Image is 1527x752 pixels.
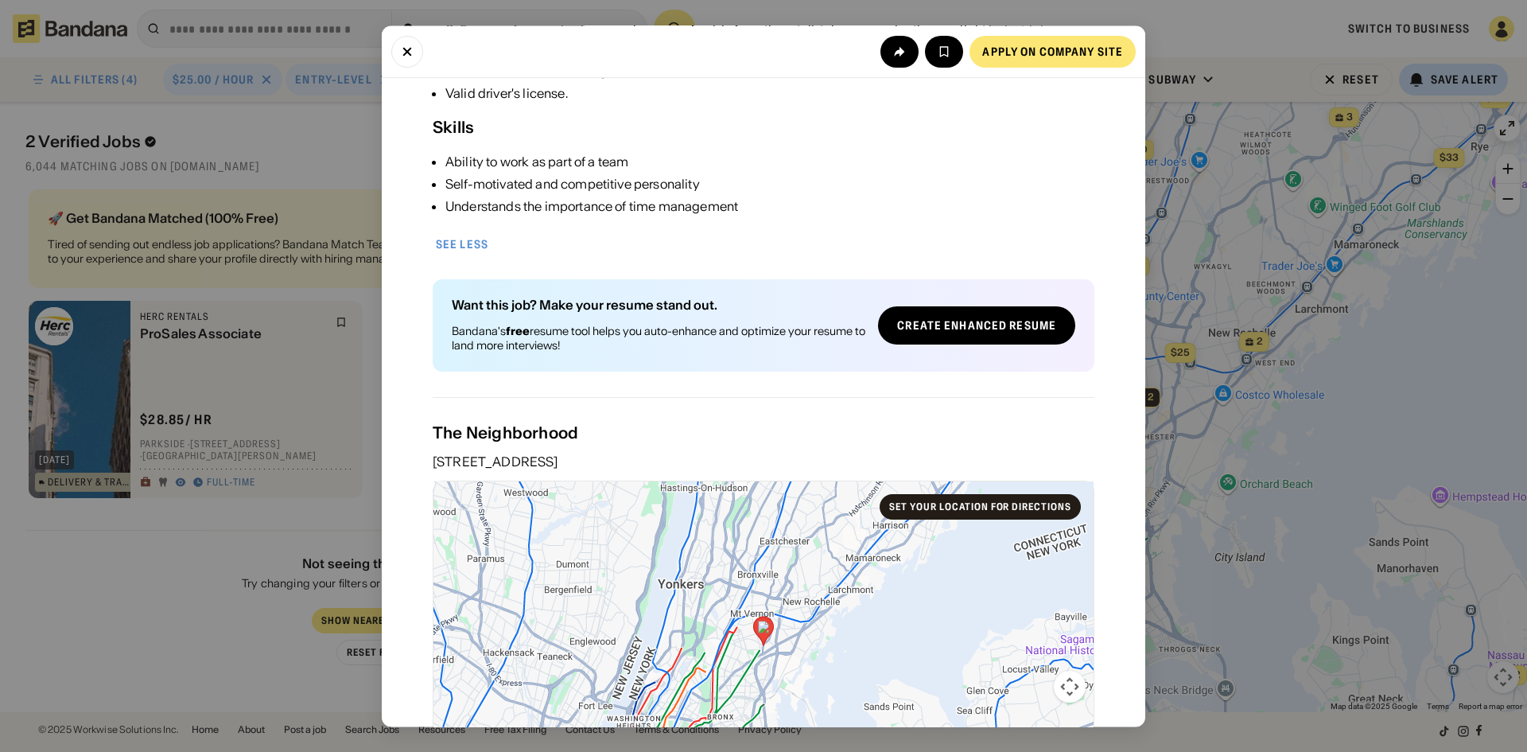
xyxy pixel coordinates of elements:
[889,502,1071,512] div: Set your location for directions
[433,115,474,139] div: Skills
[452,324,865,353] div: Bandana's resume tool helps you auto-enhance and optimize your resume to land more interviews!
[452,298,865,311] div: Want this job? Make your resume stand out.
[445,174,738,193] div: Self-motivated and competitive personality
[445,197,738,216] div: Understands the importance of time management
[897,320,1056,331] div: Create Enhanced Resume
[1054,671,1086,703] button: Map camera controls
[445,84,1094,103] div: Valid driver's license.
[982,45,1123,56] div: Apply on company site
[391,35,423,67] button: Close
[445,152,738,171] div: Ability to work as part of a team
[433,423,1094,442] div: The Neighborhood
[433,455,1094,468] div: [STREET_ADDRESS]
[506,324,530,338] b: free
[436,239,488,250] div: See less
